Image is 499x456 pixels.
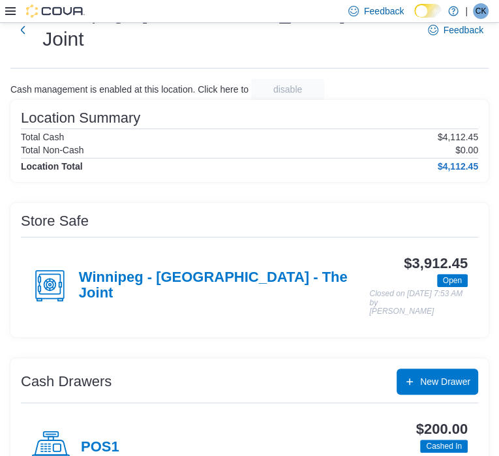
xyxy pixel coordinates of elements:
[10,17,35,43] button: Next
[26,5,85,18] img: Cova
[10,84,249,95] p: Cash management is enabled at this location. Click here to
[423,17,489,43] a: Feedback
[81,439,119,456] h4: POS1
[369,290,468,316] p: Closed on [DATE] 7:53 AM by [PERSON_NAME]
[21,110,140,126] h3: Location Summary
[397,369,478,395] button: New Drawer
[364,5,404,18] span: Feedback
[273,83,302,96] span: disable
[438,132,478,142] p: $4,112.45
[455,145,478,155] p: $0.00
[251,79,324,100] button: disable
[79,269,370,302] h4: Winnipeg - [GEOGRAPHIC_DATA] - The Joint
[21,374,112,389] h3: Cash Drawers
[437,274,468,287] span: Open
[21,213,89,229] h3: Store Safe
[404,256,468,271] h3: $3,912.45
[426,440,462,452] span: Cashed In
[21,132,64,142] h6: Total Cash
[465,3,468,19] p: |
[416,421,468,437] h3: $200.00
[473,3,489,19] div: Chris Knapp
[414,4,442,18] input: Dark Mode
[438,161,478,172] h4: $4,112.45
[21,145,84,155] h6: Total Non-Cash
[21,161,83,172] h4: Location Total
[420,375,470,388] span: New Drawer
[443,275,462,286] span: Open
[420,440,468,453] span: Cashed In
[476,3,487,19] span: CK
[444,23,483,37] span: Feedback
